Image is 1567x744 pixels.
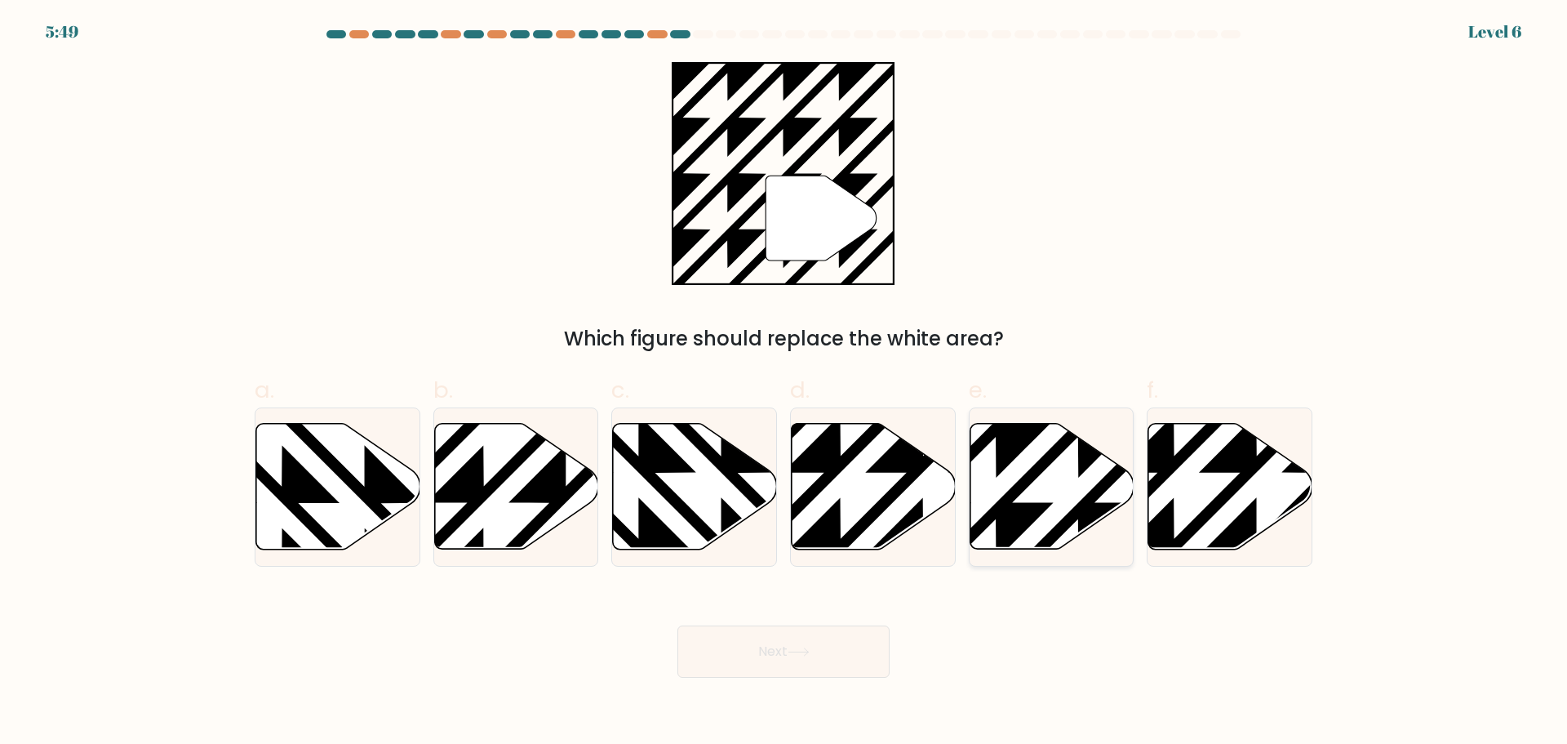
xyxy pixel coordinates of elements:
[1468,20,1521,44] div: Level 6
[969,374,987,406] span: e.
[1147,374,1158,406] span: f.
[766,176,877,261] g: "
[611,374,629,406] span: c.
[264,324,1303,354] div: Which figure should replace the white area?
[255,374,274,406] span: a.
[790,374,810,406] span: d.
[677,626,890,678] button: Next
[46,20,78,44] div: 5:49
[433,374,453,406] span: b.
